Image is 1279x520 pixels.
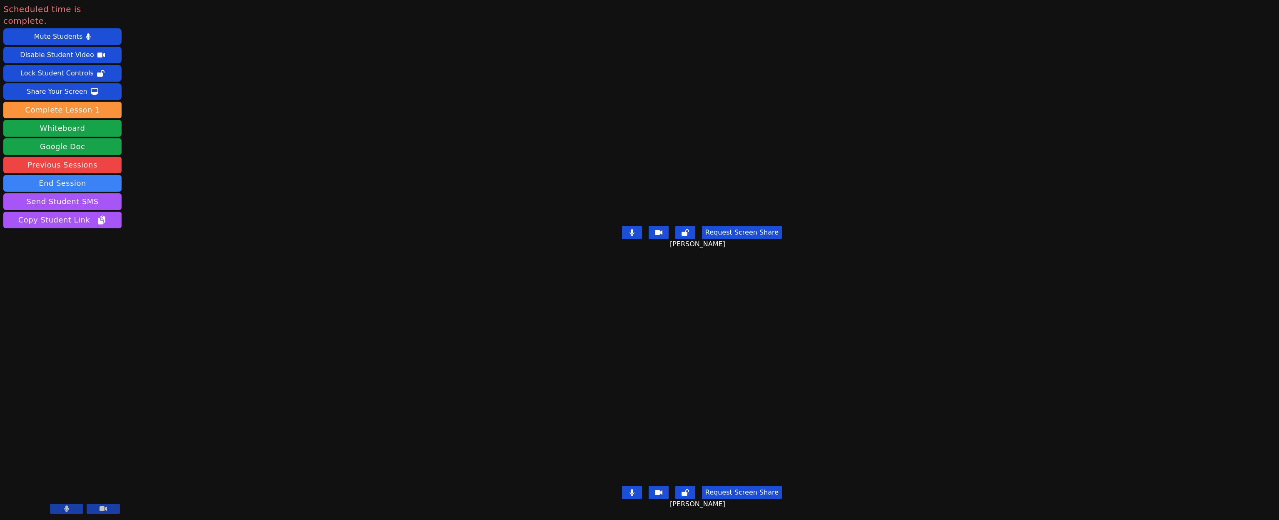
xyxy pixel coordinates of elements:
span: [PERSON_NAME] [670,499,727,509]
div: Share Your Screen [27,85,87,98]
span: [PERSON_NAME] [670,239,727,249]
button: Request Screen Share [702,486,782,499]
button: Send Student SMS [3,193,122,210]
div: Mute Students [34,30,82,43]
button: End Session [3,175,122,192]
a: Previous Sessions [3,157,122,173]
button: Request Screen Share [702,226,782,239]
button: Complete Lesson 1 [3,102,122,118]
button: Copy Student Link [3,212,122,228]
button: Share Your Screen [3,83,122,100]
div: Disable Student Video [20,48,94,62]
button: Whiteboard [3,120,122,137]
span: Copy Student Link [18,214,107,226]
span: Scheduled time is complete. [3,3,122,27]
button: Mute Students [3,28,122,45]
button: Disable Student Video [3,47,122,63]
button: Lock Student Controls [3,65,122,82]
a: Google Doc [3,138,122,155]
div: Lock Student Controls [20,67,94,80]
